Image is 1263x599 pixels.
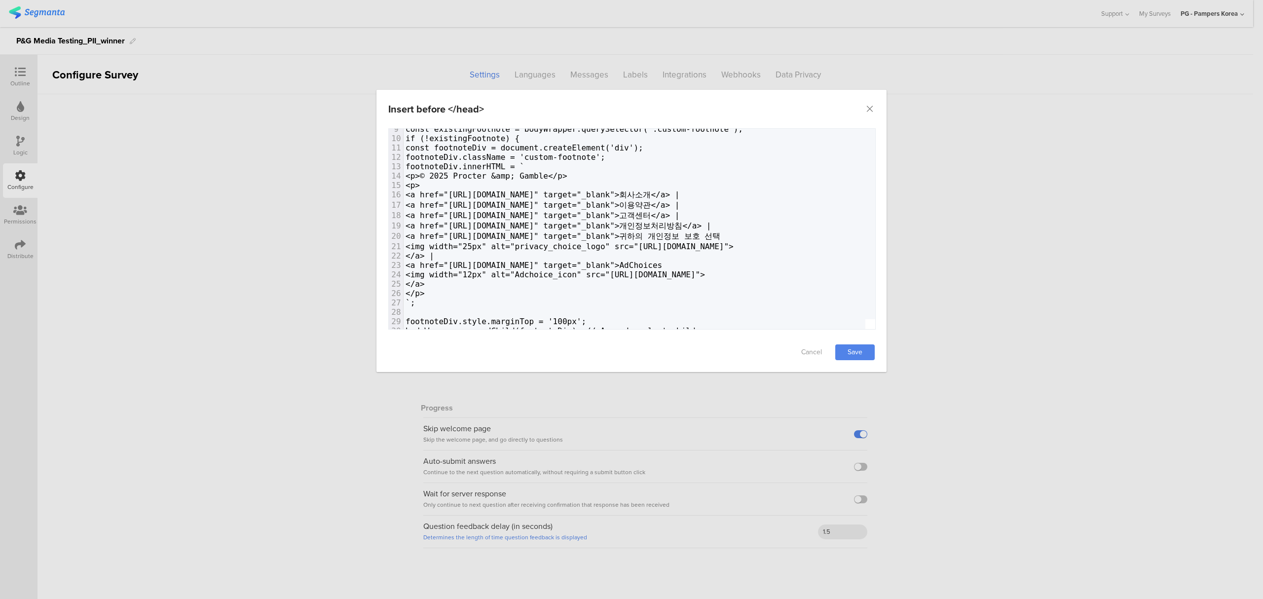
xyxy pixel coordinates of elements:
[406,289,425,298] span: </p>
[406,134,520,143] span: if (!existingFootnote) {
[389,134,403,143] div: 10
[406,124,743,134] span: const existingFootnote = bodyWrapper.querySelector('.custom-footnote');
[389,326,403,336] div: 30
[865,104,875,114] button: Close
[406,261,662,270] span: <a href="[URL][DOMAIN_NAME]" target="_blank">AdChoices
[406,181,420,190] span: <p>
[389,171,403,181] div: 14
[406,190,679,199] span: <a href="[URL][DOMAIN_NAME]" target="_blank">회사소개</a> |
[389,307,403,317] div: 28
[389,200,403,210] div: 17
[376,90,887,372] div: dialog
[389,124,403,134] div: 9
[406,298,415,307] span: `;
[406,152,605,162] span: footnoteDiv.className = 'custom-footnote';
[389,270,403,279] div: 24
[406,326,696,336] span: bodyWrapper.appendChild(footnoteDiv); // Append as last child
[406,270,705,279] span: <img width="12px" alt="Adchoice_icon" src="[URL][DOMAIN_NAME]">
[406,242,734,251] span: <img width="25px" alt="privacy_choice_logo" src="[URL][DOMAIN_NAME]">
[388,102,484,116] div: Insert before </head>
[389,251,403,261] div: 22
[406,231,720,241] span: <a href="[URL][DOMAIN_NAME]" target="_blank">귀하의 개인정보 보호 선택
[406,162,524,171] span: footnoteDiv.innerHTML = `
[389,317,403,326] div: 29
[406,200,679,210] span: <a href="[URL][DOMAIN_NAME]" target="_blank">이용약관</a> |
[406,143,643,152] span: const footnoteDiv = document.createElement('div');
[389,298,403,307] div: 27
[389,242,403,251] div: 21
[389,211,403,220] div: 18
[389,231,403,241] div: 20
[389,221,403,230] div: 19
[389,289,403,298] div: 26
[389,190,403,199] div: 16
[389,152,403,162] div: 12
[389,143,403,152] div: 11
[406,221,711,230] span: <a href="[URL][DOMAIN_NAME]" target="_blank">개인정보처리방침</a> |
[406,171,567,181] span: <p>© 2025 Procter &amp; Gamble</p>
[389,162,403,171] div: 13
[406,317,586,326] span: footnoteDiv.style.marginTop = '100px';
[792,344,831,360] a: Cancel
[835,344,875,360] a: Save
[406,279,425,289] span: </a>
[406,211,679,220] span: <a href="[URL][DOMAIN_NAME]" target="_blank">고객센터</a> |
[389,181,403,190] div: 15
[406,251,434,261] span: </a> |
[389,279,403,289] div: 25
[389,261,403,270] div: 23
